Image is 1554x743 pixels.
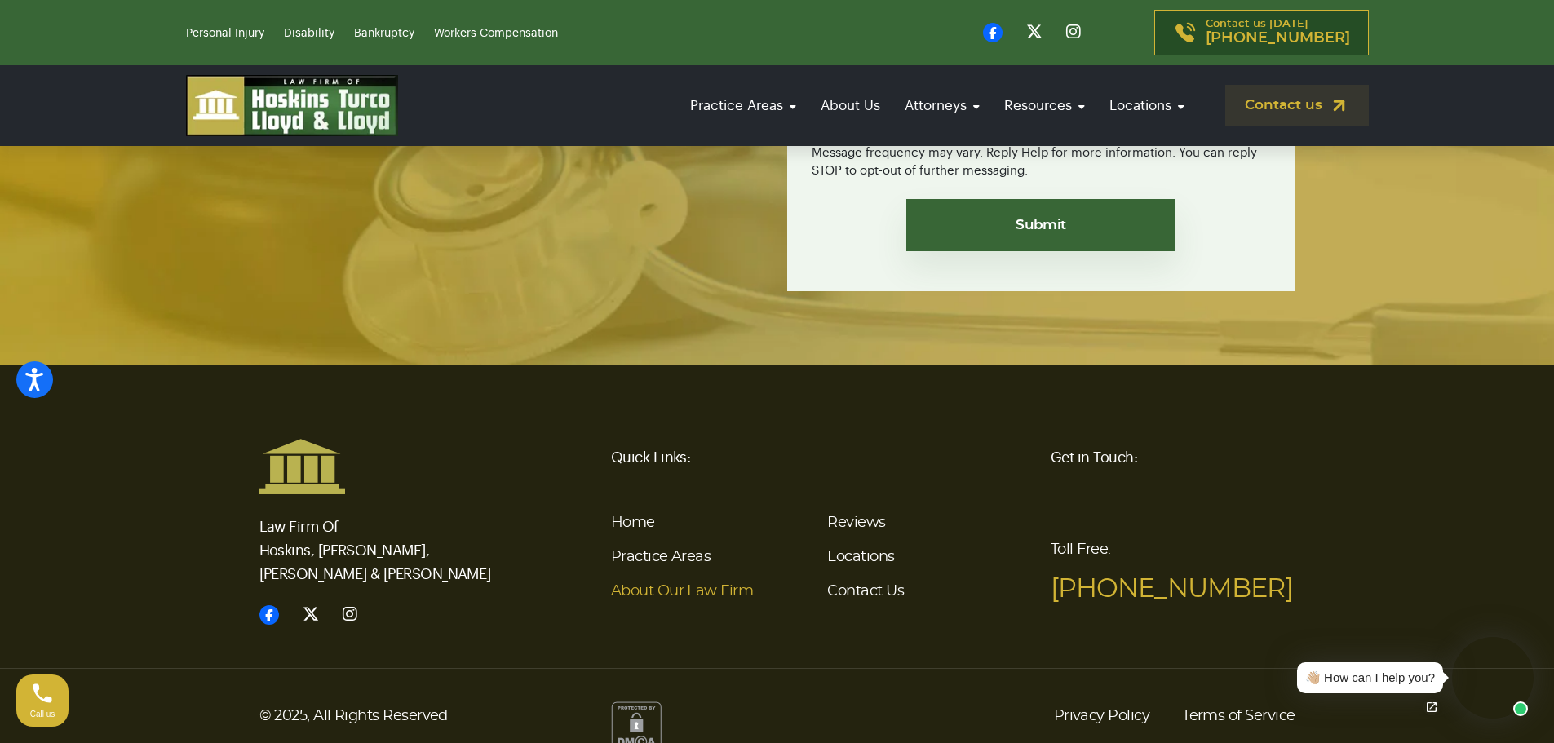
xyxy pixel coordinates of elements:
[354,28,414,39] a: Bankruptcy
[611,438,1031,477] h6: Quick Links:
[259,701,591,731] p: © 2025, All Rights Reserved
[827,550,894,564] a: Locations
[1305,669,1435,688] div: 👋🏼 How can I help you?
[1206,19,1350,46] p: Contact us [DATE]
[259,438,345,495] img: Hoskins and Turco Logo
[186,75,398,136] img: logo
[611,515,655,530] a: Home
[827,584,904,599] a: Contact Us
[1182,701,1295,731] a: Terms of Service
[611,584,753,599] a: About Our Law Firm
[1206,30,1350,46] span: [PHONE_NUMBER]
[812,82,888,129] a: About Us
[1415,690,1449,724] a: Open chat
[186,28,264,39] a: Personal Injury
[1051,576,1293,602] a: [PHONE_NUMBER]
[1051,438,1295,477] h6: Get in Touch:
[611,550,711,564] a: Practice Areas
[827,515,885,530] a: Reviews
[1154,10,1369,55] a: Contact us [DATE][PHONE_NUMBER]
[284,28,334,39] a: Disability
[259,495,504,586] p: Law Firm Of Hoskins, [PERSON_NAME], [PERSON_NAME] & [PERSON_NAME]
[906,199,1175,251] input: Submit
[1054,701,1149,731] a: Privacy Policy
[434,28,558,39] a: Workers Compensation
[682,82,804,129] a: Practice Areas
[897,82,988,129] a: Attorneys
[30,710,55,719] span: Call us
[996,82,1093,129] a: Resources
[611,719,662,732] a: Content Protection by DMCA.com
[1225,85,1369,126] a: Contact us
[1101,82,1193,129] a: Locations
[1051,530,1295,608] p: Toll Free:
